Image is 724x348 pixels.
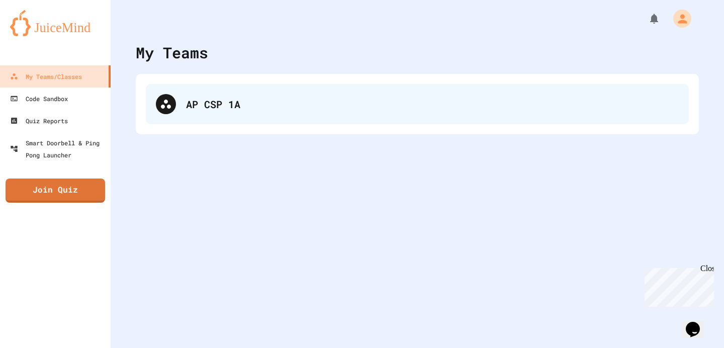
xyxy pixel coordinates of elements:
div: Smart Doorbell & Ping Pong Launcher [10,137,107,161]
div: My Teams/Classes [10,70,82,82]
div: AP CSP 1A [146,84,689,124]
div: My Teams [136,41,208,64]
iframe: chat widget [641,264,714,307]
img: logo-orange.svg [10,10,101,36]
div: Code Sandbox [10,93,68,105]
iframe: chat widget [682,308,714,338]
div: Quiz Reports [10,115,68,127]
div: Chat with us now!Close [4,4,69,64]
div: My Account [663,7,694,30]
a: Join Quiz [6,179,105,203]
div: My Notifications [629,10,663,27]
div: AP CSP 1A [186,97,679,112]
